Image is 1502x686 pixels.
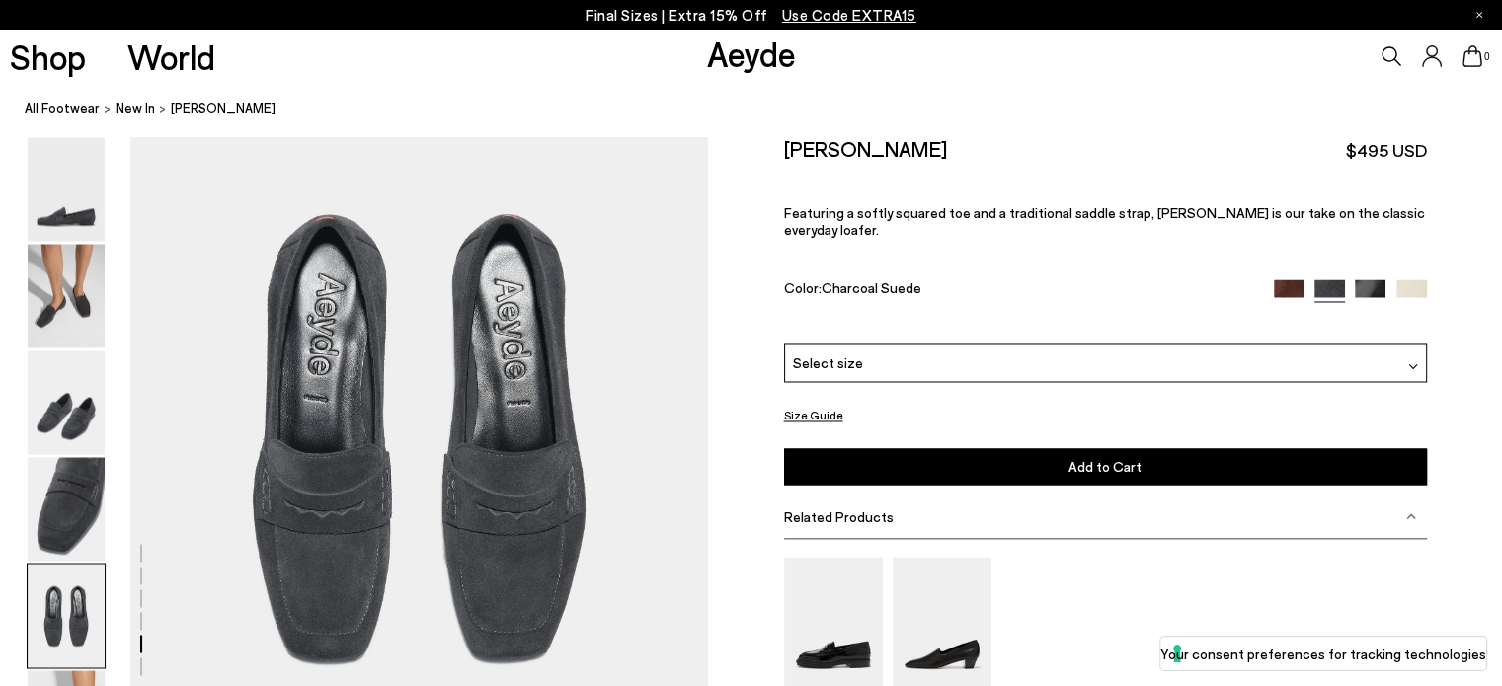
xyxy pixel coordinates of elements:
[784,280,1253,303] div: Color:
[127,39,215,74] a: World
[28,245,105,348] img: Lana Suede Loafers - Image 2
[116,101,155,116] span: New In
[28,458,105,562] img: Lana Suede Loafers - Image 4
[28,138,105,242] img: Lana Suede Loafers - Image 1
[784,449,1427,486] button: Add to Cart
[784,137,947,162] h2: [PERSON_NAME]
[1068,459,1142,476] span: Add to Cart
[25,99,100,119] a: All Footwear
[707,33,796,74] a: Aeyde
[1160,644,1486,664] label: Your consent preferences for tracking technologies
[793,353,863,374] span: Select size
[784,509,894,526] span: Related Products
[586,3,916,28] p: Final Sizes | Extra 15% Off
[782,6,916,24] span: Navigate to /collections/ss25-final-sizes
[1482,51,1492,62] span: 0
[1406,512,1416,522] img: svg%3E
[171,99,276,119] span: [PERSON_NAME]
[10,39,86,74] a: Shop
[1462,45,1482,67] a: 0
[784,404,843,428] button: Size Guide
[28,351,105,455] img: Lana Suede Loafers - Image 3
[1346,139,1427,164] span: $495 USD
[822,280,921,297] span: Charcoal Suede
[1160,637,1486,670] button: Your consent preferences for tracking technologies
[784,205,1427,239] p: Featuring a softly squared toe and a traditional saddle strap, [PERSON_NAME] is our take on the c...
[1408,362,1418,372] img: svg%3E
[28,565,105,668] img: Lana Suede Loafers - Image 5
[116,99,155,119] a: New In
[25,83,1502,137] nav: breadcrumb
